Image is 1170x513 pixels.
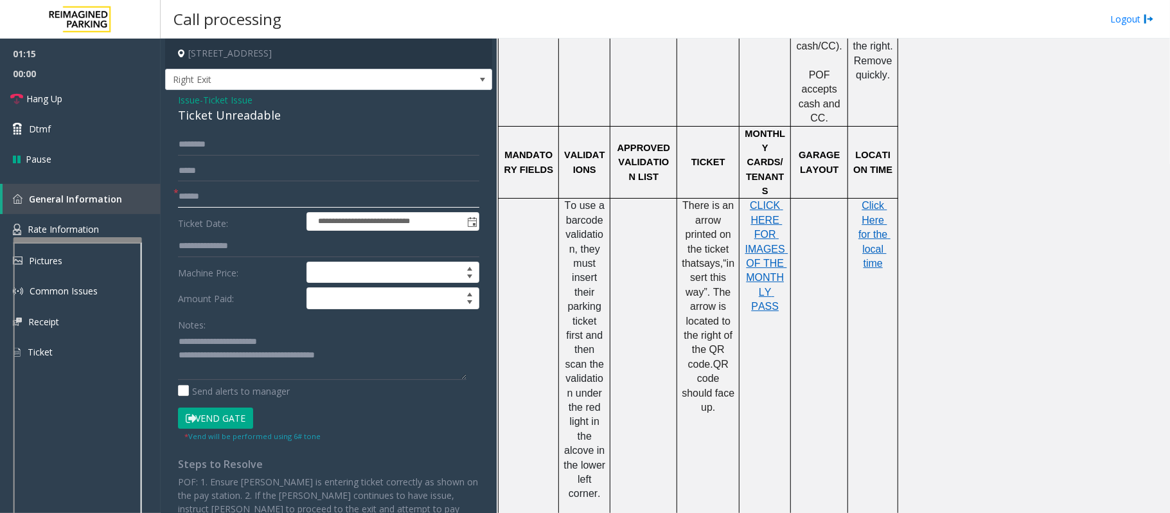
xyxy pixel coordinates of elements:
[1110,12,1154,26] a: Logout
[684,287,736,370] span: The arrow is located to the right of the QR code.
[799,150,842,174] span: GARAGE LAYOUT
[13,194,22,204] img: 'icon'
[617,143,673,182] span: APPROVED VALIDATION LIST
[504,150,554,174] span: MANDATORY FIELDS
[200,94,253,106] span: -
[465,213,479,231] span: Toggle popup
[175,262,303,283] label: Machine Price:
[29,193,122,205] span: General Information
[3,184,161,214] a: General Information
[178,314,206,332] label: Notes:
[29,122,51,136] span: Dtmf
[704,287,711,298] span: ”.
[461,298,479,309] span: Decrease value
[28,223,99,235] span: Rate Information
[858,201,891,269] a: Click Here for the local time
[175,212,303,231] label: Ticket Date:
[691,157,725,167] span: TICKET
[167,3,288,35] h3: Call processing
[682,200,736,269] span: There is an arrow printed on the ticket that
[699,258,723,269] span: says,
[178,384,290,398] label: Send alerts to manager
[745,201,788,312] a: CLICK HERE FOR IMAGES OF THE MONTHLY PASS
[461,273,479,283] span: Decrease value
[26,152,51,166] span: Pause
[564,150,605,174] span: VALIDATIONS
[178,458,479,471] h4: Steps to Resolve
[203,93,253,107] span: Ticket Issue
[13,224,21,235] img: 'icon'
[799,69,843,123] span: POF accepts cash and CC.
[461,262,479,273] span: Increase value
[853,150,892,174] span: LOCATION TIME
[175,287,303,309] label: Amount Paid:
[165,39,492,69] h4: [STREET_ADDRESS]
[682,359,737,413] span: QR code should face up.
[563,200,608,499] span: To use a barcode validation, they must insert their parking ticket first and then scan the valida...
[1144,12,1154,26] img: logout
[184,431,321,441] small: Vend will be performed using 6# tone
[686,258,734,298] span: “insert this way
[178,107,479,124] div: Ticket Unreadable
[166,69,427,90] span: Right Exit
[178,408,253,429] button: Vend Gate
[178,93,200,107] span: Issue
[26,92,62,105] span: Hang Up
[745,129,785,197] span: MONTHLY CARDS/TENANTS
[461,288,479,298] span: Increase value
